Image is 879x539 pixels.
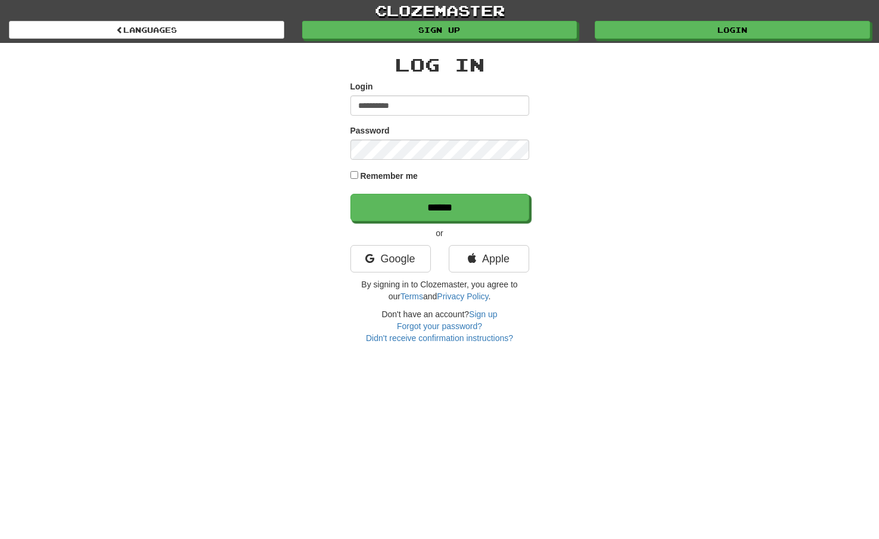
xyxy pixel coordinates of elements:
[350,80,373,92] label: Login
[302,21,577,39] a: Sign up
[449,245,529,272] a: Apple
[437,292,488,301] a: Privacy Policy
[469,309,497,319] a: Sign up
[397,321,482,331] a: Forgot your password?
[350,125,390,137] label: Password
[350,245,431,272] a: Google
[595,21,870,39] a: Login
[350,308,529,344] div: Don't have an account?
[350,278,529,302] p: By signing in to Clozemaster, you agree to our and .
[366,333,513,343] a: Didn't receive confirmation instructions?
[360,170,418,182] label: Remember me
[350,227,529,239] p: or
[400,292,423,301] a: Terms
[350,55,529,75] h2: Log In
[9,21,284,39] a: Languages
